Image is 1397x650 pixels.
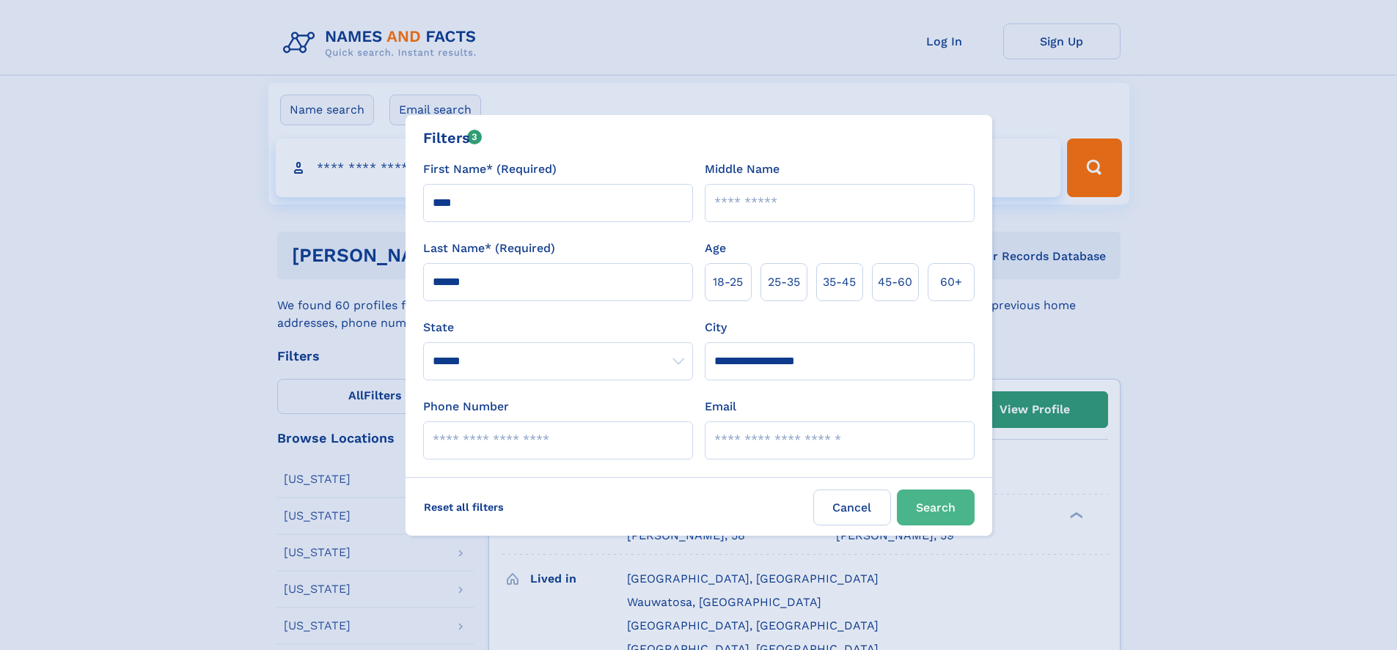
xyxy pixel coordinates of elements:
[423,127,483,149] div: Filters
[823,273,856,291] span: 35‑45
[705,398,736,416] label: Email
[705,319,727,336] label: City
[414,490,513,525] label: Reset all filters
[423,160,557,178] label: First Name* (Required)
[897,490,975,525] button: Search
[813,490,891,525] label: Cancel
[878,273,912,291] span: 45‑60
[713,273,743,291] span: 18‑25
[423,398,509,416] label: Phone Number
[705,240,726,257] label: Age
[768,273,800,291] span: 25‑35
[423,240,555,257] label: Last Name* (Required)
[940,273,962,291] span: 60+
[423,319,693,336] label: State
[705,160,780,178] label: Middle Name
